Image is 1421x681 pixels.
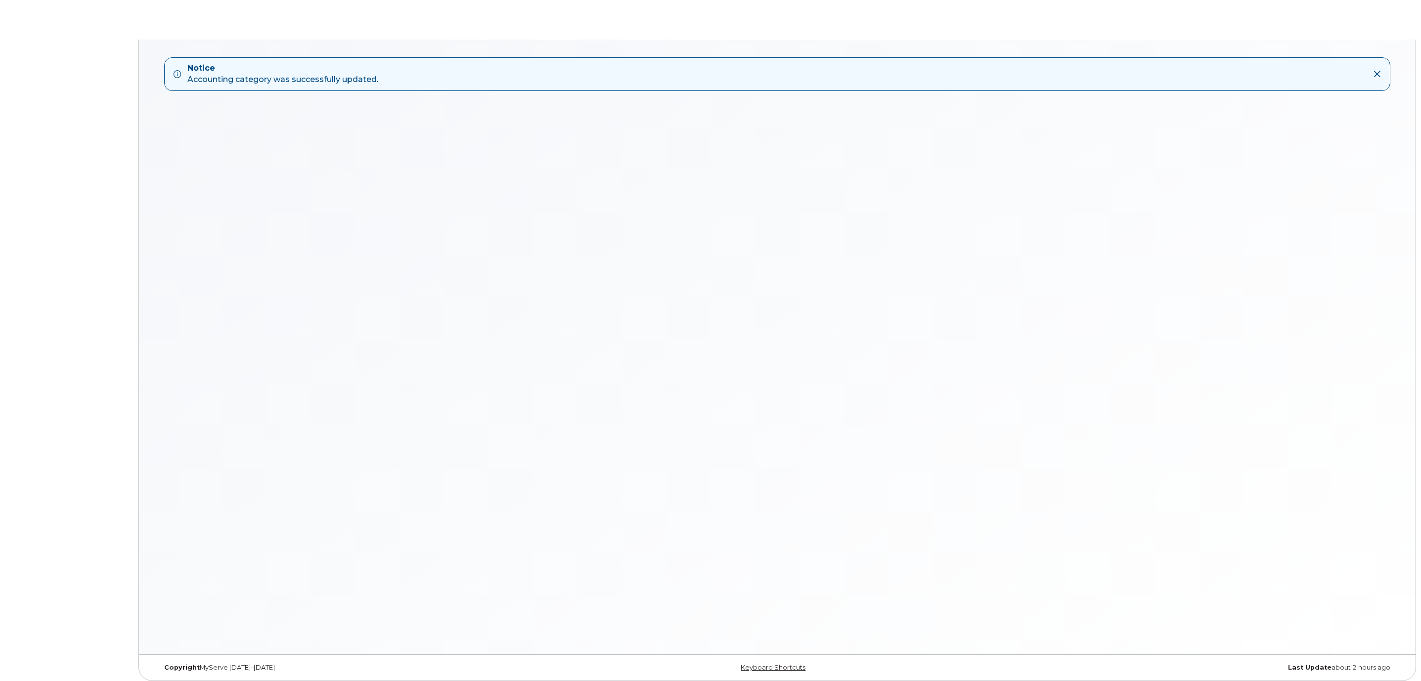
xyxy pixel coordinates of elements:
strong: Notice [187,63,378,74]
div: MyServe [DATE]–[DATE] [157,664,571,672]
div: about 2 hours ago [984,664,1398,672]
strong: Copyright [164,664,200,671]
strong: Last Update [1288,664,1332,671]
div: Accounting category was successfully updated. [187,63,378,85]
a: Keyboard Shortcuts [741,664,805,671]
